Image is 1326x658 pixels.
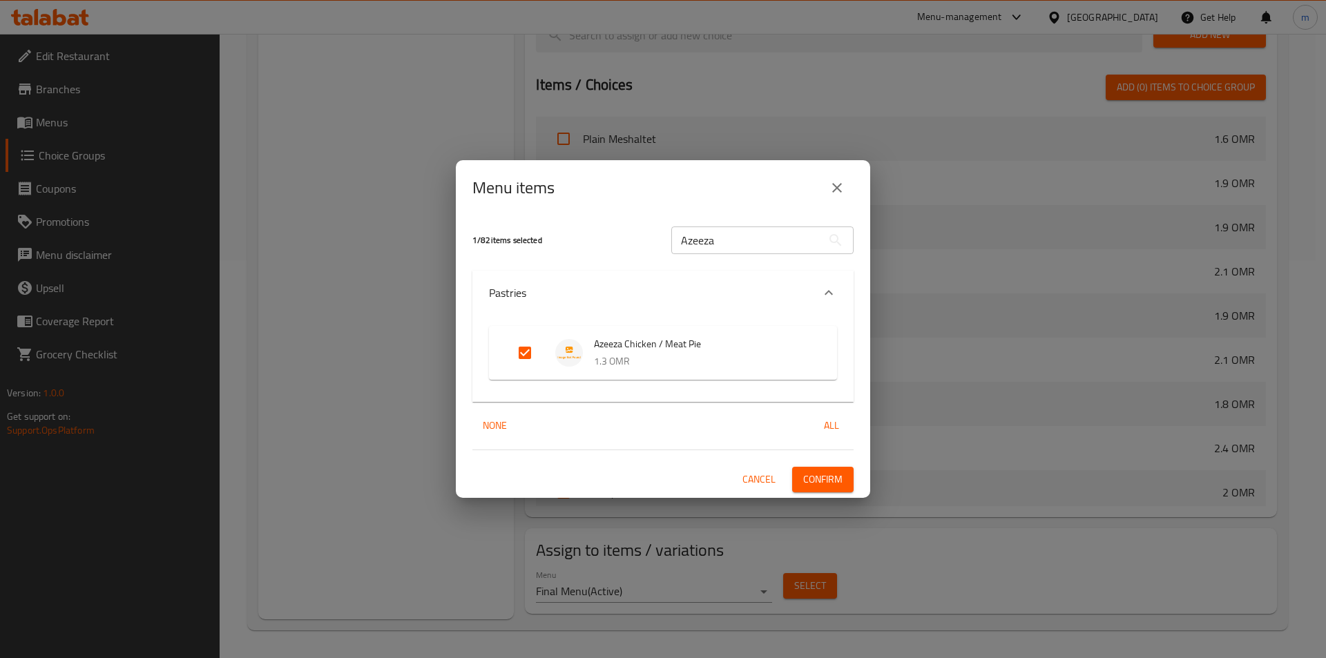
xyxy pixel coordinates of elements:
[671,226,822,254] input: Search in items
[489,326,837,380] div: Expand
[489,284,526,301] p: Pastries
[820,171,854,204] button: close
[594,353,809,370] p: 1.3 OMR
[803,471,843,488] span: Confirm
[472,235,655,246] h5: 1 / 82 items selected
[594,336,809,353] span: Azeeza Chicken / Meat Pie
[478,417,511,434] span: None
[742,471,776,488] span: Cancel
[737,467,781,492] button: Cancel
[792,467,854,492] button: Confirm
[472,177,555,199] h2: Menu items
[472,413,517,438] button: None
[555,339,583,367] img: Azeeza Chicken / Meat Pie
[472,271,854,315] div: Expand
[472,315,854,402] div: Expand
[815,417,848,434] span: All
[809,413,854,438] button: All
